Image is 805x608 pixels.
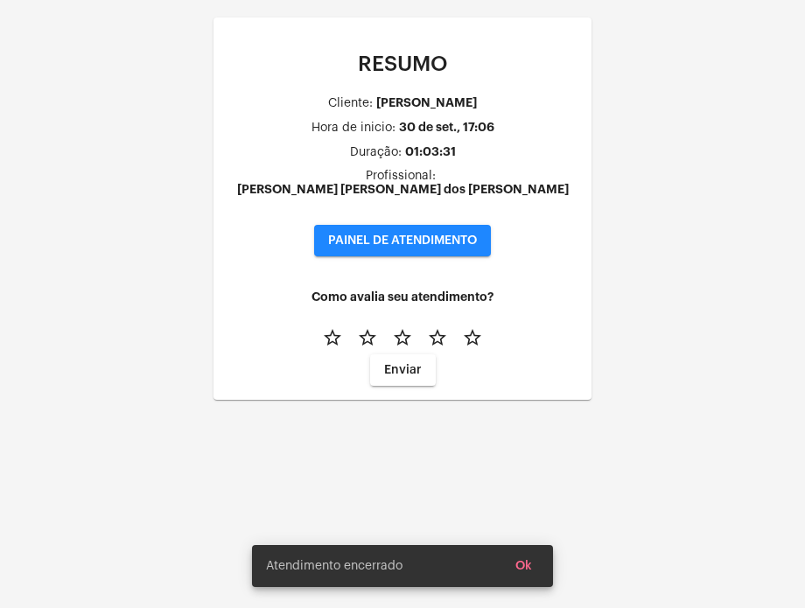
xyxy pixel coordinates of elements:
[227,290,577,304] h4: Como avalia seu atendimento?
[237,183,569,196] div: [PERSON_NAME] [PERSON_NAME] dos [PERSON_NAME]
[357,327,378,348] mat-icon: star_border
[314,225,491,256] button: PAINEL DE ATENDIMENTO
[227,52,577,75] p: RESUMO
[328,234,477,247] span: PAINEL DE ATENDIMENTO
[366,170,436,183] div: Profissional:
[311,122,395,135] div: Hora de inicio:
[376,96,477,109] div: [PERSON_NAME]
[350,146,402,159] div: Duração:
[392,327,413,348] mat-icon: star_border
[501,550,546,582] button: Ok
[328,97,373,110] div: Cliente:
[405,145,456,158] div: 01:03:31
[322,327,343,348] mat-icon: star_border
[384,364,422,376] span: Enviar
[427,327,448,348] mat-icon: star_border
[370,354,436,386] button: Enviar
[515,560,532,572] span: Ok
[266,557,402,575] span: Atendimento encerrado
[462,327,483,348] mat-icon: star_border
[399,121,494,134] div: 30 de set., 17:06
